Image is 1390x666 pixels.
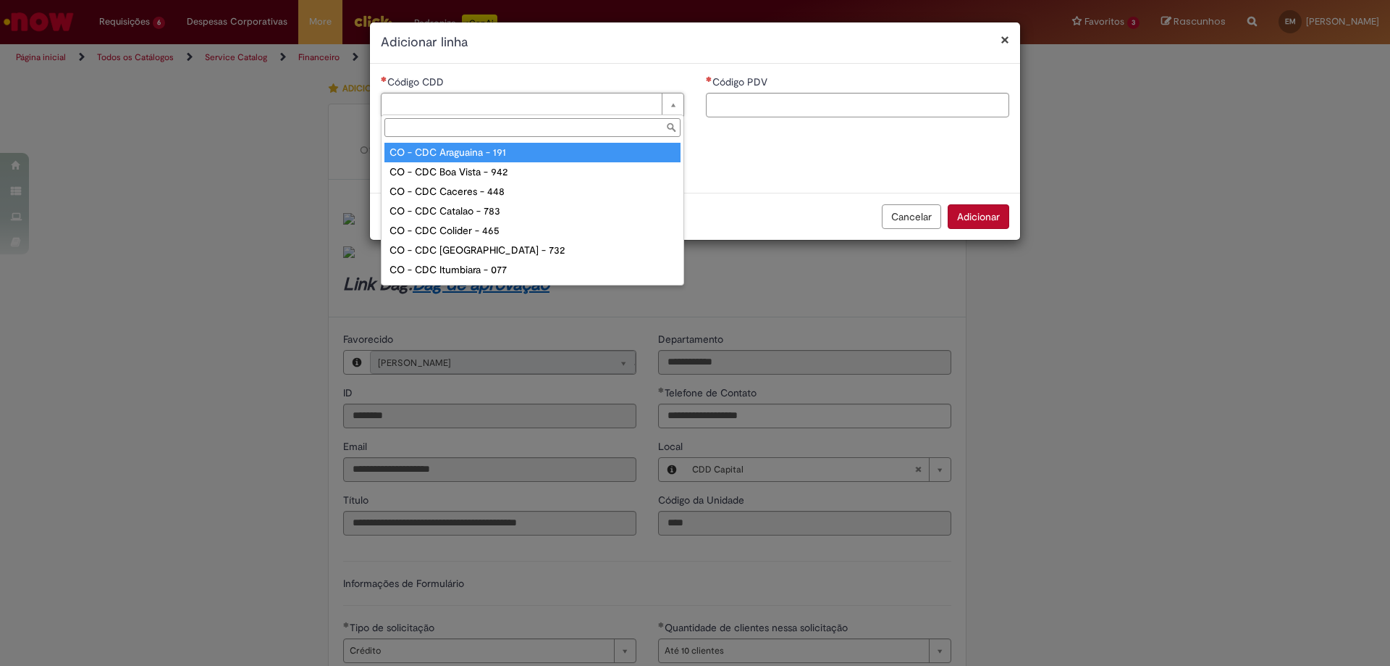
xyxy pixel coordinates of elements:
div: CO - CDC Catalao - 783 [384,201,681,221]
div: CO - CDC Colider - 465 [384,221,681,241]
ul: Código CDD [382,140,683,285]
div: CO - CDC Itumbiara - 077 [384,260,681,280]
div: CO - CDC [GEOGRAPHIC_DATA] - 732 [384,241,681,260]
div: CO - CDC Boa Vista - 942 [384,162,681,182]
div: CO - CDC Araguaina - 191 [384,143,681,162]
div: CO - CDC Rio Branco - 572 [384,280,681,299]
div: CO - CDC Caceres - 448 [384,182,681,201]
